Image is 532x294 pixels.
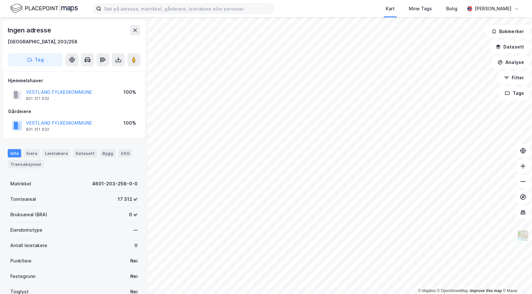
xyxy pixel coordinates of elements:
div: — [133,226,138,234]
div: 100% [124,88,136,96]
div: Kart [386,5,395,13]
button: Datasett [490,40,529,53]
img: Z [517,229,529,242]
div: Nei [130,257,138,265]
div: Tomteareal [10,195,36,203]
div: Leietakere [42,149,70,157]
div: [PERSON_NAME] [475,5,511,13]
div: Eiendomstype [10,226,42,234]
div: 4601-203-258-0-0 [92,180,138,188]
div: Datasett [73,149,97,157]
div: Info [8,149,21,157]
div: Bygg [100,149,116,157]
div: [GEOGRAPHIC_DATA], 203/258 [8,38,78,46]
iframe: Chat Widget [500,263,532,294]
a: OpenStreetMap [437,289,468,293]
button: Bokmerker [486,25,529,38]
div: Mine Tags [409,5,432,13]
div: Bruksareal (BRA) [10,211,47,218]
div: Matrikkel [10,180,31,188]
a: Improve this map [470,289,502,293]
div: 821 311 632 [26,127,49,132]
div: Hjemmelshaver [8,77,140,85]
div: Eiere [24,149,40,157]
div: Nei [130,272,138,280]
button: Tag [8,53,63,66]
div: Gårdeiere [8,108,140,115]
div: Punktleie [10,257,32,265]
button: Tags [500,87,529,100]
img: logo.f888ab2527a4732fd821a326f86c7f29.svg [10,3,78,14]
div: 0 ㎡ [129,211,138,218]
div: Antall leietakere [10,242,47,249]
button: Analyse [492,56,529,69]
div: 17 312 ㎡ [118,195,138,203]
button: Filter [499,71,529,84]
div: 0 [134,242,138,249]
div: Festegrunn [10,272,35,280]
a: Mapbox [418,289,436,293]
input: Søk på adresse, matrikkel, gårdeiere, leietakere eller personer [101,4,273,13]
div: Ingen adresse [8,25,52,35]
div: 100% [124,119,136,127]
div: Bolig [446,5,457,13]
div: Transaksjoner [8,160,44,168]
div: 821 311 632 [26,96,49,101]
div: ESG [118,149,132,157]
